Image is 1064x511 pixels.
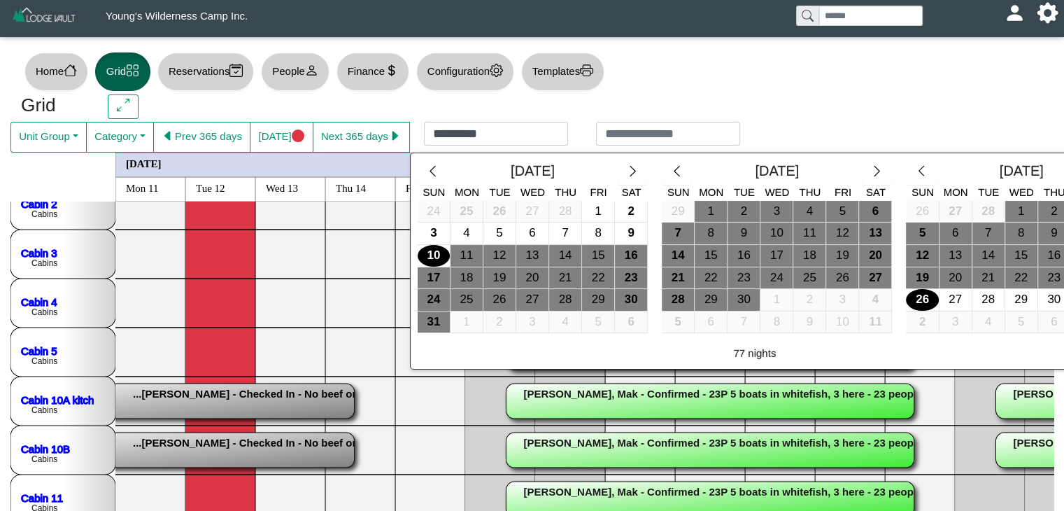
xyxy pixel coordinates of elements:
[549,289,582,311] button: 28
[939,223,972,244] div: 6
[793,201,826,223] button: 4
[835,186,851,198] span: Fri
[793,201,825,223] div: 4
[972,223,1005,244] div: 7
[870,164,884,178] svg: chevron right
[451,201,483,223] div: 25
[826,223,858,244] div: 12
[859,267,892,290] button: 27
[859,223,892,245] button: 13
[549,311,581,333] div: 4
[826,311,858,333] div: 10
[939,289,972,311] button: 27
[451,267,483,290] button: 18
[448,160,618,185] div: [DATE]
[615,267,647,289] div: 23
[1009,186,1034,198] span: Wed
[418,289,450,311] div: 24
[418,160,448,185] button: chevron left
[615,223,648,245] button: 9
[728,267,760,289] div: 23
[418,201,451,223] button: 24
[426,164,439,178] svg: chevron left
[582,311,615,334] button: 5
[906,201,939,223] button: 26
[520,186,545,198] span: Wed
[418,201,450,223] div: 24
[1005,245,1037,267] div: 15
[483,289,516,311] button: 26
[728,311,760,334] button: 7
[939,289,972,311] div: 27
[793,267,825,289] div: 25
[615,201,647,223] div: 2
[483,201,516,223] button: 26
[939,245,972,267] div: 13
[793,223,826,245] button: 11
[1005,311,1037,333] div: 5
[793,311,826,334] button: 9
[859,223,891,244] div: 13
[667,186,690,198] span: Sun
[483,223,516,244] div: 5
[692,160,862,185] div: [DATE]
[972,267,1005,289] div: 21
[516,289,549,311] button: 27
[662,223,694,244] div: 7
[939,267,972,289] div: 20
[549,223,581,244] div: 7
[582,289,615,311] button: 29
[906,245,938,267] div: 12
[662,311,695,334] button: 5
[451,311,483,334] button: 1
[793,289,825,311] div: 2
[972,267,1005,290] button: 21
[906,267,938,289] div: 19
[1005,223,1037,244] div: 8
[626,164,639,178] svg: chevron right
[695,267,728,290] button: 22
[939,201,972,223] div: 27
[859,201,891,223] div: 6
[615,201,648,223] button: 2
[695,311,727,333] div: 6
[906,223,938,244] div: 5
[699,186,723,198] span: Mon
[516,201,548,223] div: 27
[733,347,776,360] h6: 77 nights
[1005,267,1037,289] div: 22
[906,289,939,311] button: 26
[418,223,451,245] button: 3
[483,201,516,223] div: 26
[483,245,516,267] div: 12
[728,201,760,223] div: 2
[760,267,793,289] div: 24
[695,223,728,245] button: 8
[826,267,859,290] button: 26
[939,311,972,334] button: 3
[582,201,615,223] button: 1
[944,186,968,198] span: Mon
[939,201,972,223] button: 27
[451,289,483,311] div: 25
[760,245,793,267] div: 17
[483,267,516,289] div: 19
[516,223,549,245] button: 6
[859,289,891,311] div: 4
[662,245,695,267] button: 14
[455,186,479,198] span: Mon
[695,245,728,267] button: 15
[728,245,760,267] div: 16
[866,186,886,198] span: Sat
[793,311,825,333] div: 9
[615,245,648,267] button: 16
[972,201,1005,223] div: 28
[451,311,483,333] div: 1
[662,311,694,333] div: 5
[826,289,858,311] div: 3
[418,245,451,267] button: 10
[582,311,614,333] div: 5
[1005,223,1038,245] button: 8
[760,311,793,334] button: 8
